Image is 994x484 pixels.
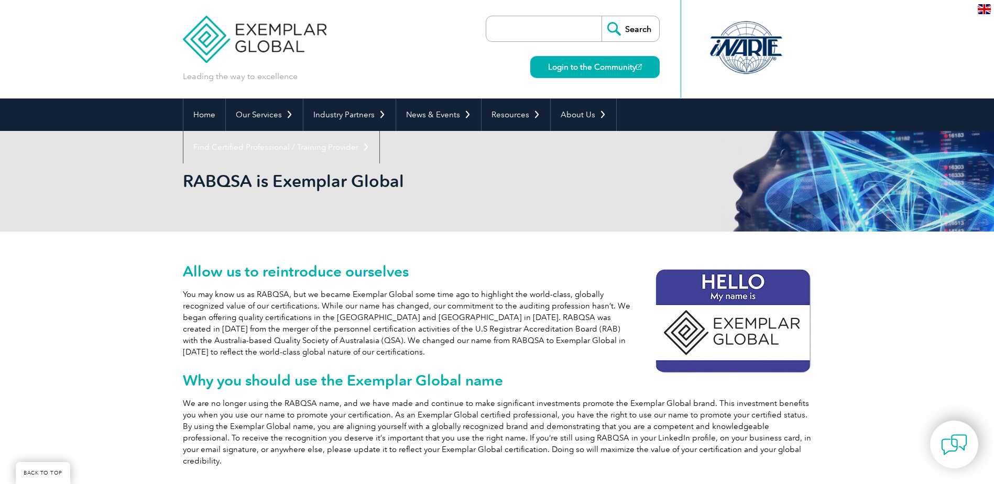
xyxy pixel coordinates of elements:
a: Resources [482,98,550,131]
a: Home [183,98,225,131]
p: You may know us as RABQSA, but we became Exemplar Global some time ago to highlight the world-cla... [183,289,812,358]
a: Login to the Community [530,56,660,78]
a: Our Services [226,98,303,131]
a: Industry Partners [303,98,396,131]
p: We are no longer using the RABQSA name, and we have made and continue to make significant investm... [183,398,812,467]
a: About Us [551,98,616,131]
img: en [978,4,991,14]
p: Leading the way to excellence [183,71,298,82]
h2: Allow us to reintroduce ourselves [183,263,812,280]
img: open_square.png [636,64,642,70]
img: contact-chat.png [941,432,967,458]
a: News & Events [396,98,481,131]
a: Find Certified Professional / Training Provider [183,131,379,163]
input: Search [602,16,659,41]
a: BACK TO TOP [16,462,70,484]
h2: RABQSA is Exemplar Global [183,173,623,190]
h2: Why you should use the Exemplar Global name [183,372,812,389]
